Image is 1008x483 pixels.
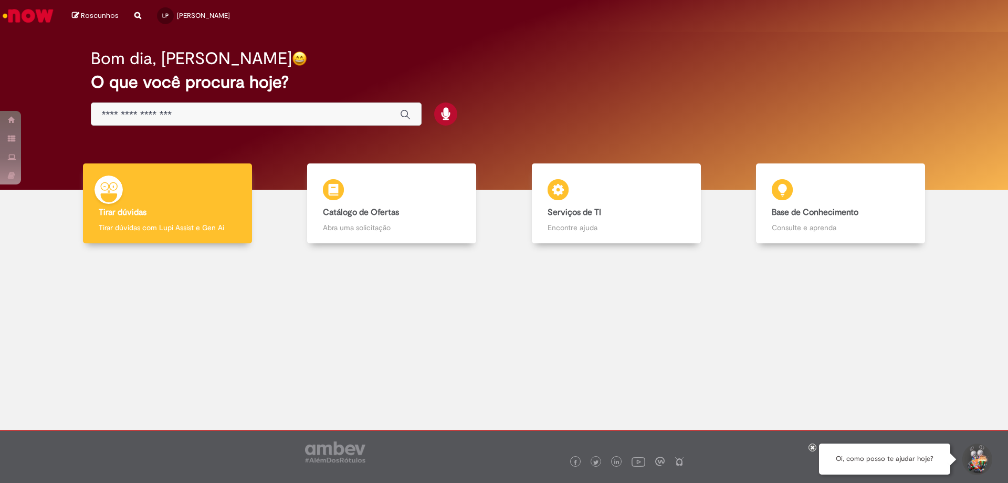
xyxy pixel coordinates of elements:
[632,455,645,468] img: logo_footer_youtube.png
[162,12,169,19] span: LP
[323,207,399,218] b: Catálogo de Ofertas
[675,457,684,466] img: logo_footer_naosei.png
[55,163,280,244] a: Tirar dúvidas Tirar dúvidas com Lupi Assist e Gen Ai
[772,222,909,233] p: Consulte e aprenda
[593,460,598,465] img: logo_footer_twitter.png
[81,11,119,20] span: Rascunhos
[91,73,918,91] h2: O que você procura hoje?
[72,11,119,21] a: Rascunhos
[548,207,601,218] b: Serviços de TI
[280,163,505,244] a: Catálogo de Ofertas Abra uma solicitação
[819,444,950,475] div: Oi, como posso te ajudar hoje?
[177,11,230,20] span: [PERSON_NAME]
[961,444,992,475] button: Iniciar Conversa de Suporte
[91,49,292,68] h2: Bom dia, [PERSON_NAME]
[1,5,55,26] img: ServiceNow
[614,459,619,466] img: logo_footer_linkedin.png
[573,460,578,465] img: logo_footer_facebook.png
[305,441,365,463] img: logo_footer_ambev_rotulo_gray.png
[729,163,953,244] a: Base de Conhecimento Consulte e aprenda
[548,222,685,233] p: Encontre ajuda
[655,457,665,466] img: logo_footer_workplace.png
[504,163,729,244] a: Serviços de TI Encontre ajuda
[99,222,236,233] p: Tirar dúvidas com Lupi Assist e Gen Ai
[99,207,146,218] b: Tirar dúvidas
[323,222,460,233] p: Abra uma solicitação
[772,207,858,218] b: Base de Conhecimento
[292,51,307,66] img: happy-face.png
